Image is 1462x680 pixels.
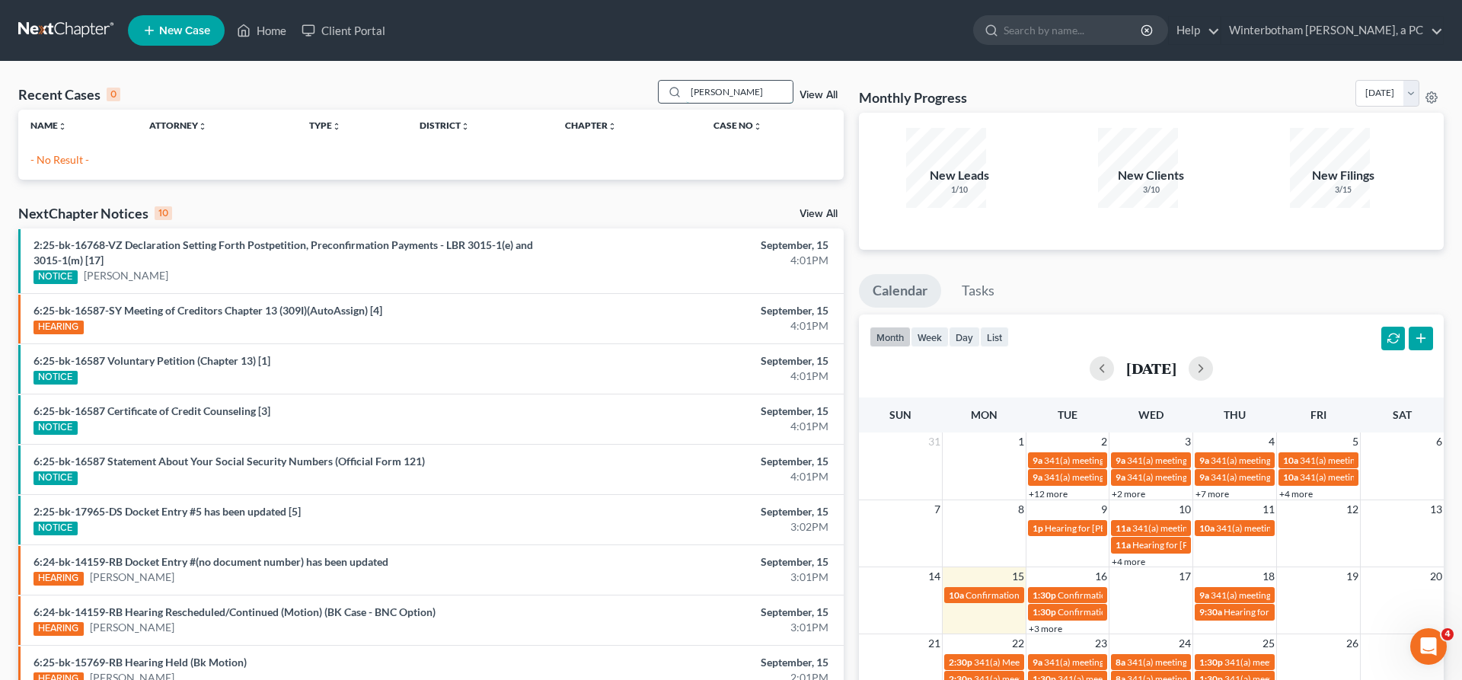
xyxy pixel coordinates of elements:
span: 341(a) meeting for [PERSON_NAME] [1044,656,1191,668]
div: NOTICE [34,421,78,435]
span: Hearing for [PERSON_NAME] and [PERSON_NAME] [1045,522,1253,534]
div: 10 [155,206,172,220]
span: 341(a) meeting for [PERSON_NAME] and [PERSON_NAME] [1127,471,1364,483]
a: +4 more [1279,488,1313,500]
div: NOTICE [34,471,78,485]
span: 10 [1177,500,1192,519]
p: - No Result - [30,152,832,168]
span: 31 [927,433,942,451]
span: 341(a) meeting for [PERSON_NAME] [1224,656,1371,668]
a: Tasks [948,274,1008,308]
span: 2:30p [949,656,972,668]
span: 9a [1199,471,1209,483]
span: Confirmation hearing for [PERSON_NAME] and [PERSON_NAME] [PERSON_NAME] [1058,589,1393,601]
span: 4 [1441,628,1454,640]
div: September, 15 [573,605,828,620]
a: 6:25-bk-16587 Voluntary Petition (Chapter 13) [1] [34,354,270,367]
input: Search by name... [686,81,793,103]
a: Case Nounfold_more [713,120,762,131]
a: 6:24-bk-14159-RB Docket Entry #(no document number) has been updated [34,555,388,568]
span: Sun [889,408,911,421]
div: HEARING [34,321,84,334]
span: 9a [1116,455,1125,466]
span: 8 [1017,500,1026,519]
span: Hearing for [PERSON_NAME] and [PERSON_NAME] [1224,606,1432,618]
span: 341(a) Meeting for [PERSON_NAME] and [PERSON_NAME] [974,656,1211,668]
div: NOTICE [34,270,78,284]
div: 4:01PM [573,318,828,334]
i: unfold_more [608,122,617,131]
div: 4:01PM [573,419,828,434]
span: 7 [933,500,942,519]
span: 24 [1177,634,1192,653]
a: 2:25-bk-17965-DS Docket Entry #5 has been updated [5] [34,505,301,518]
span: 2 [1100,433,1109,451]
i: unfold_more [461,122,470,131]
a: Client Portal [294,17,393,44]
a: +7 more [1195,488,1229,500]
i: unfold_more [198,122,207,131]
span: 9a [1199,455,1209,466]
a: [PERSON_NAME] [90,620,174,635]
span: Tue [1058,408,1077,421]
span: 21 [927,634,942,653]
a: 6:25-bk-16587 Statement About Your Social Security Numbers (Official Form 121) [34,455,425,468]
span: 10a [1199,522,1215,534]
span: 19 [1345,567,1360,586]
span: 11a [1116,539,1131,551]
div: Recent Cases [18,85,120,104]
h2: [DATE] [1126,360,1176,376]
span: 341(a) meeting for [PERSON_NAME] [1127,656,1274,668]
i: unfold_more [753,122,762,131]
span: 23 [1093,634,1109,653]
a: +3 more [1029,623,1062,634]
div: 3/10 [1098,184,1205,196]
div: September, 15 [573,554,828,570]
div: 0 [107,88,120,101]
a: 6:25-bk-15769-RB Hearing Held (Bk Motion) [34,656,247,669]
span: 14 [927,567,942,586]
a: Help [1169,17,1220,44]
div: New Clients [1098,167,1205,184]
a: [PERSON_NAME] [90,570,174,585]
span: 9a [1199,589,1209,601]
a: 6:25-bk-16587-SY Meeting of Creditors Chapter 13 (309I)(AutoAssign) [4] [34,304,382,317]
span: 6 [1435,433,1444,451]
button: week [911,327,949,347]
span: Wed [1138,408,1164,421]
div: 3:01PM [573,570,828,585]
button: month [870,327,911,347]
a: Winterbotham [PERSON_NAME], a PC [1221,17,1443,44]
a: +4 more [1112,556,1145,567]
span: 25 [1261,634,1276,653]
span: 1:30p [1033,589,1056,601]
span: 16 [1093,567,1109,586]
span: 4 [1267,433,1276,451]
span: 11 [1261,500,1276,519]
a: +2 more [1112,488,1145,500]
a: Home [229,17,294,44]
div: 4:01PM [573,469,828,484]
span: 10a [1283,455,1298,466]
span: 3 [1183,433,1192,451]
div: September, 15 [573,454,828,469]
span: 20 [1428,567,1444,586]
div: September, 15 [573,404,828,419]
span: Confirmation hearing for [PERSON_NAME] and [PERSON_NAME] [PERSON_NAME] [1058,606,1393,618]
a: 6:25-bk-16587 Certificate of Credit Counseling [3] [34,404,270,417]
span: 341(a) meeting for [PERSON_NAME] and [PERSON_NAME] [1132,522,1369,534]
div: 1/10 [906,184,1013,196]
span: 11a [1116,522,1131,534]
button: day [949,327,980,347]
span: 17 [1177,567,1192,586]
span: 9a [1033,656,1042,668]
a: Nameunfold_more [30,120,67,131]
div: HEARING [34,622,84,636]
a: View All [800,209,838,219]
div: September, 15 [573,504,828,519]
div: New Leads [906,167,1013,184]
a: Typeunfold_more [309,120,341,131]
span: 26 [1345,634,1360,653]
div: September, 15 [573,353,828,369]
span: 1:30p [1199,656,1223,668]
